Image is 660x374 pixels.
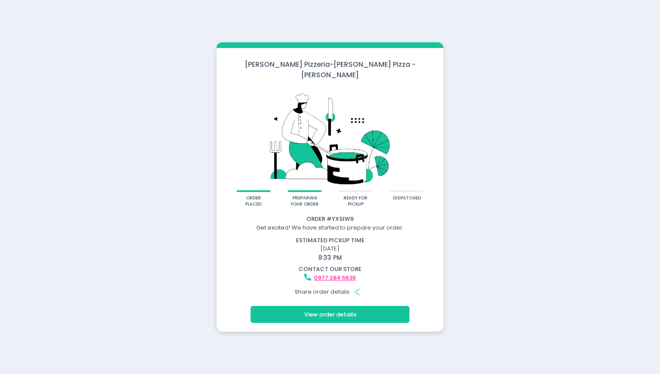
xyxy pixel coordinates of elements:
div: contact our store [218,265,442,274]
div: estimated pickup time [218,236,442,245]
div: Share order details [218,284,442,300]
a: 0977 284 5636 [314,274,356,282]
div: Get excited! We have started to prepare your order. [218,223,442,232]
div: ready for pickup [341,195,370,208]
div: dispatched [393,195,421,202]
div: Order # YXSIW9 [218,215,442,223]
div: order placed [239,195,268,208]
div: [DATE] [213,236,448,262]
div: preparing your order [290,195,319,208]
span: 8:33 PM [318,253,342,262]
div: [PERSON_NAME] Pizzeria - [PERSON_NAME] Pizza - [PERSON_NAME] [217,59,443,80]
button: View order details [251,306,409,323]
img: talkie [228,86,432,190]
